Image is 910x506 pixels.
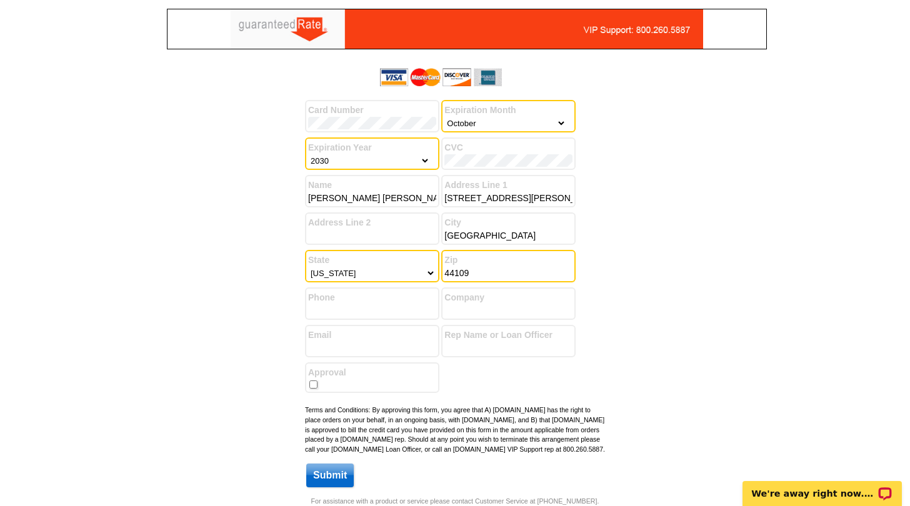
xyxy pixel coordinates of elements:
[308,366,436,379] label: Approval
[308,179,436,192] label: Name
[444,141,572,154] label: CVC
[444,329,572,342] label: Rep Name or Loan Officer
[305,406,605,453] small: Terms and Conditions: By approving this form, you agree that A) [DOMAIN_NAME] has the right to pl...
[308,291,436,304] label: Phone
[308,141,436,154] label: Expiration Year
[444,254,572,267] label: Zip
[308,254,436,267] label: State
[444,291,572,304] label: Company
[444,179,572,192] label: Address Line 1
[306,464,354,487] input: Submit
[734,467,910,506] iframe: LiveChat chat widget
[444,104,572,117] label: Expiration Month
[308,104,436,117] label: Card Number
[380,68,502,86] img: acceptedCards.gif
[308,216,436,229] label: Address Line 2
[308,329,436,342] label: Email
[444,216,572,229] label: City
